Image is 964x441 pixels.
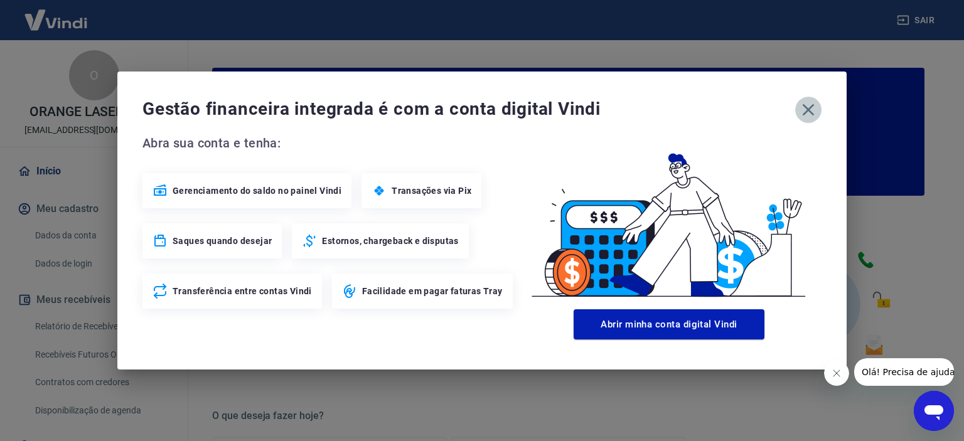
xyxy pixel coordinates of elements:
span: Olá! Precisa de ajuda? [8,9,105,19]
span: Saques quando desejar [173,235,272,247]
span: Estornos, chargeback e disputas [322,235,458,247]
img: Good Billing [517,133,822,304]
span: Transações via Pix [392,184,471,197]
iframe: Mensagem da empresa [854,358,954,386]
iframe: Fechar mensagem [824,361,849,386]
span: Transferência entre contas Vindi [173,285,312,297]
button: Abrir minha conta digital Vindi [574,309,764,339]
span: Facilidade em pagar faturas Tray [362,285,503,297]
span: Gerenciamento do saldo no painel Vindi [173,184,341,197]
span: Abra sua conta e tenha: [142,133,517,153]
span: Gestão financeira integrada é com a conta digital Vindi [142,97,795,122]
iframe: Botão para abrir a janela de mensagens [914,391,954,431]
